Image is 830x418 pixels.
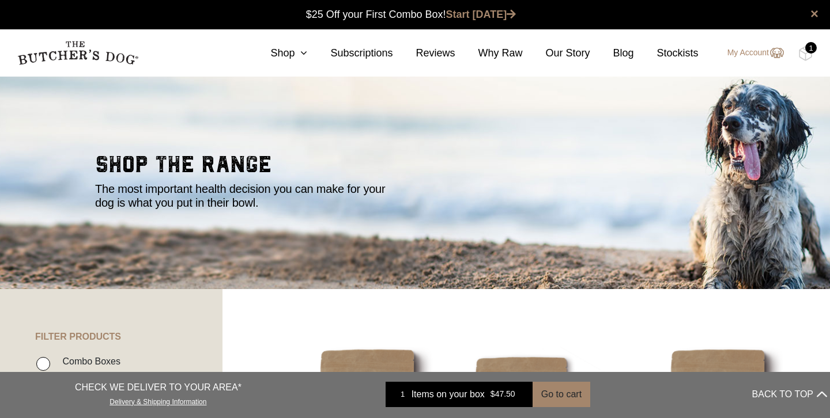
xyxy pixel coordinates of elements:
a: Our Story [523,45,590,61]
a: Delivery & Shipping Information [110,395,206,406]
a: Reviews [393,45,455,61]
a: Subscriptions [307,45,393,61]
p: CHECK WE DELIVER TO YOUR AREA* [75,381,242,394]
a: Start [DATE] [446,9,516,20]
label: Combo Boxes [56,354,120,369]
a: Blog [590,45,634,61]
a: My Account [716,46,784,60]
h2: shop the range [95,153,735,182]
a: Why Raw [455,45,523,61]
button: Go to cart [533,382,590,407]
bdi: 47.50 [491,390,515,399]
a: Shop [247,45,307,61]
span: $ [491,390,495,399]
div: 1 [805,42,817,54]
img: TBD_Cart-Full.png [798,46,813,61]
span: Items on your box [412,387,485,401]
a: Stockists [634,45,699,61]
div: 1 [394,389,412,400]
p: The most important health decision you can make for your dog is what you put in their bowl. [95,182,401,210]
button: BACK TO TOP [752,381,827,408]
a: close [810,7,818,21]
a: 1 Items on your box $47.50 [386,382,533,407]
